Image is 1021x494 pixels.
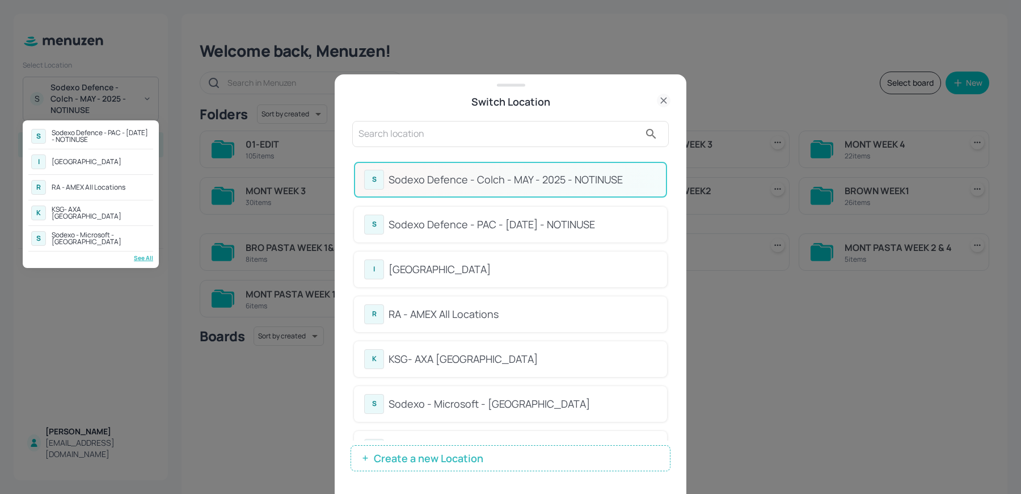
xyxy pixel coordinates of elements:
[31,231,46,246] div: S
[52,129,150,143] div: Sodexo Defence - PAC - [DATE] - NOTINUSE
[31,180,46,195] div: R
[52,184,125,191] div: RA - AMEX All Locations
[31,154,46,169] div: I
[52,232,150,245] div: Sodexo - Microsoft - [GEOGRAPHIC_DATA]
[28,254,153,262] div: See All
[31,129,46,144] div: S
[31,206,46,220] div: K
[52,158,121,165] div: [GEOGRAPHIC_DATA]
[52,206,150,220] div: KSG- AXA [GEOGRAPHIC_DATA]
